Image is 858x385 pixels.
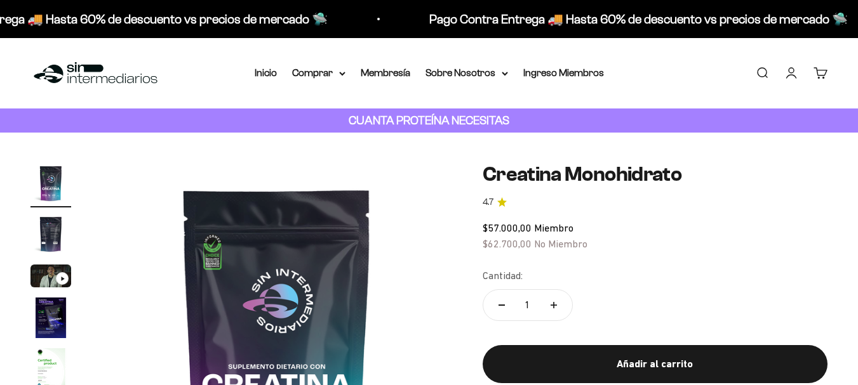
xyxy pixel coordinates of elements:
[349,114,509,127] strong: CUANTA PROTEÍNA NECESITAS
[483,345,828,383] button: Añadir al carrito
[508,356,802,372] div: Añadir al carrito
[483,238,532,249] span: $62.700,00
[30,297,71,338] img: Creatina Monohidrato
[292,65,345,81] summary: Comprar
[361,67,410,78] a: Membresía
[534,238,587,249] span: No Miembro
[483,268,523,284] label: Cantidad:
[535,290,572,320] button: Aumentar cantidad
[534,222,573,233] span: Miembro
[30,163,71,207] button: Ir al artículo 1
[30,163,71,204] img: Creatina Monohidrato
[483,195,828,209] a: 4.74.7 de 5.0 estrellas
[483,290,520,320] button: Reducir cantidad
[483,163,828,185] h1: Creatina Monohidrato
[428,9,847,29] p: Pago Contra Entrega 🚚 Hasta 60% de descuento vs precios de mercado 🛸
[255,67,277,78] a: Inicio
[30,297,71,342] button: Ir al artículo 4
[483,222,532,233] span: $57.000,00
[426,65,508,81] summary: Sobre Nosotros
[30,214,71,254] img: Creatina Monohidrato
[30,214,71,258] button: Ir al artículo 2
[30,264,71,291] button: Ir al artículo 3
[523,67,604,78] a: Ingreso Miembros
[483,195,493,209] span: 4.7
